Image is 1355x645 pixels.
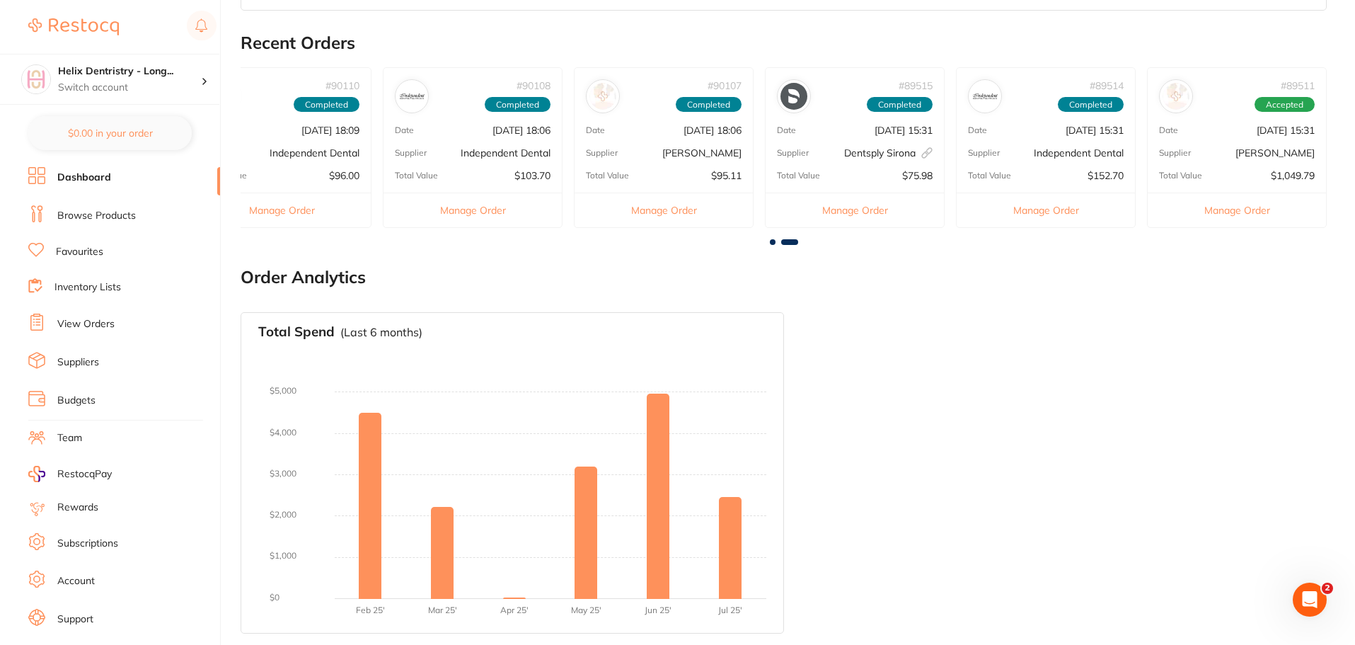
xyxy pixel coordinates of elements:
[1255,97,1315,113] span: Accepted
[28,466,45,482] img: RestocqPay
[1090,80,1124,91] p: # 89514
[325,80,359,91] p: # 90110
[1281,80,1315,91] p: # 89511
[1034,147,1124,159] p: Independent Dental
[395,125,414,135] p: Date
[57,355,99,370] a: Suppliers
[586,171,629,181] p: Total Value
[957,193,1135,227] button: Manage Order
[902,170,933,181] p: $75.98
[395,148,427,158] p: Supplier
[301,125,359,136] p: [DATE] 18:09
[28,11,119,43] a: Restocq Logo
[57,394,96,408] a: Budgets
[57,537,118,551] a: Subscriptions
[57,574,95,588] a: Account
[56,245,103,259] a: Favourites
[57,501,98,515] a: Rewards
[398,83,425,110] img: Independent Dental
[899,80,933,91] p: # 89515
[1322,583,1333,594] span: 2
[1159,171,1202,181] p: Total Value
[676,97,742,113] span: Completed
[241,33,1327,53] h2: Recent Orders
[1293,583,1327,617] iframe: Intercom live chat
[766,193,944,227] button: Manage Order
[875,125,933,136] p: [DATE] 15:31
[517,80,550,91] p: # 90108
[1235,147,1315,159] p: [PERSON_NAME]
[662,147,742,159] p: [PERSON_NAME]
[28,116,192,150] button: $0.00 in your order
[777,171,820,181] p: Total Value
[57,171,111,185] a: Dashboard
[192,193,371,227] button: Manage Order
[28,466,112,482] a: RestocqPay
[575,193,753,227] button: Manage Order
[514,170,550,181] p: $103.70
[1159,125,1178,135] p: Date
[461,147,550,159] p: Independent Dental
[684,125,742,136] p: [DATE] 18:06
[1257,125,1315,136] p: [DATE] 15:31
[968,125,987,135] p: Date
[708,80,742,91] p: # 90107
[58,64,201,79] h4: Helix Dentristry - Long Jetty
[57,612,93,627] a: Support
[294,97,359,113] span: Completed
[971,83,998,110] img: Independent Dental
[1058,97,1124,113] span: Completed
[968,171,1011,181] p: Total Value
[258,324,335,340] h3: Total Spend
[777,148,809,158] p: Supplier
[780,83,807,110] img: Dentsply Sirona
[58,81,201,95] p: Switch account
[867,97,933,113] span: Completed
[1159,148,1191,158] p: Supplier
[22,65,50,93] img: Helix Dentristry - Long Jetty
[57,317,115,331] a: View Orders
[241,268,1327,287] h2: Order Analytics
[1163,83,1189,110] img: Henry Schein Halas
[586,125,605,135] p: Date
[395,171,438,181] p: Total Value
[28,18,119,35] img: Restocq Logo
[57,467,112,481] span: RestocqPay
[485,97,550,113] span: Completed
[492,125,550,136] p: [DATE] 18:06
[384,193,562,227] button: Manage Order
[586,148,618,158] p: Supplier
[270,147,359,159] p: Independent Dental
[968,148,1000,158] p: Supplier
[1271,170,1315,181] p: $1,049.79
[1066,125,1124,136] p: [DATE] 15:31
[1148,193,1326,227] button: Manage Order
[54,280,121,295] a: Inventory Lists
[1088,170,1124,181] p: $152.70
[844,147,933,159] p: Dentsply Sirona
[777,125,796,135] p: Date
[57,209,136,223] a: Browse Products
[711,170,742,181] p: $95.11
[329,170,359,181] p: $96.00
[340,326,422,338] p: (Last 6 months)
[57,431,82,445] a: Team
[589,83,616,110] img: Henry Schein Halas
